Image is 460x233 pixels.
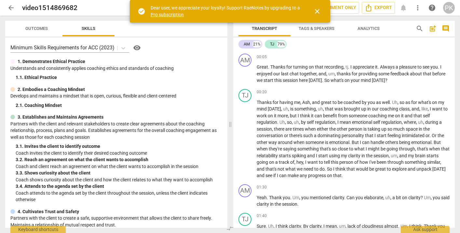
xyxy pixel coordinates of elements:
[151,12,184,17] a: Pro subscription
[252,41,261,47] div: 21%
[385,140,399,145] span: others
[281,71,290,76] span: last
[289,133,303,138] span: there's
[325,140,329,145] span: is
[257,64,268,70] span: Great
[284,133,289,138] span: or
[326,71,328,76] span: ,
[238,89,251,102] div: Change speaker
[315,120,335,125] span: regulation
[244,41,250,47] div: AM
[366,146,368,151] span: I
[332,100,338,105] span: to
[328,71,335,76] span: Filler word
[375,64,378,70] span: it
[426,133,429,138] span: or
[342,133,365,138] span: personality
[293,64,309,70] span: turning
[274,126,285,132] span: there
[277,41,286,47] div: 79%
[423,64,430,70] span: see
[419,106,421,111] span: ,
[273,71,281,76] span: our
[294,106,316,111] span: something
[359,71,378,76] span: providing
[399,100,405,105] span: so
[331,78,345,83] span: what's
[425,120,439,125] span: during
[402,133,426,138] span: intimidated
[430,64,438,70] span: you
[325,106,334,111] span: that
[268,64,270,70] span: .
[418,120,423,125] span: Filler word
[16,156,222,163] div: 3. 2. Reach an agreement on what the client wants to accomplish
[7,4,15,12] span: arrow_back
[270,41,274,47] div: TJ
[323,113,338,118] span: benefit
[366,153,373,158] span: the
[286,64,293,70] span: for
[257,100,273,105] span: Thanks
[269,146,283,151] span: they're
[257,113,268,118] span: work
[313,7,321,15] span: close
[349,113,368,118] span: someone
[18,114,103,121] p: 3. Establishes and Maintains Agreements
[439,120,442,125] span: a
[345,64,348,70] span: Filler word
[363,126,368,132] span: is
[323,106,325,111] span: ,
[338,100,344,105] span: be
[376,100,382,105] span: as
[413,113,423,118] span: that
[310,100,312,105] span: ,
[431,140,434,145] span: .
[82,26,95,31] span: Skills
[440,23,451,34] button: Show/Hide comments
[257,126,272,132] span: session
[287,120,292,125] span: so
[360,140,362,145] span: I
[299,26,334,31] span: Tags & Speakers
[322,78,324,83] span: .
[390,71,410,76] span: feedback
[318,71,326,76] span: and
[353,64,375,70] span: appreciate
[438,100,444,105] span: my
[373,153,389,158] span: session
[430,106,432,111] span: I
[268,113,274,118] span: on
[334,106,344,111] span: was
[401,113,405,118] span: it
[318,133,342,138] span: dominating
[305,140,325,145] span: someone
[279,100,294,105] span: having
[373,120,381,125] span: self
[365,4,392,12] span: Export
[151,5,302,18] div: Dear user, we appreciate your loyalty! Support RaeNotes by upgrading to a
[434,140,441,145] span: But
[324,78,331,83] span: So
[335,71,337,76] span: ,
[337,71,352,76] span: thanks
[283,78,299,83] span: session
[298,113,300,118] span: I
[349,146,354,151] span: to
[423,126,430,132] span: the
[278,140,293,145] span: around
[10,44,115,51] p: Minimum Skills Requirements for ACC (2023)
[308,2,359,14] button: Comment only
[257,89,267,95] span: 00:20
[371,140,385,145] span: handle
[329,140,349,145] span: emotional
[389,153,391,158] span: ,
[372,106,380,111] span: our
[288,113,290,118] span: ,
[340,120,352,125] span: mean
[415,153,426,158] span: brain
[416,25,424,32] span: search
[405,100,411,105] span: as
[238,54,251,67] div: Change speaker
[399,153,408,158] span: and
